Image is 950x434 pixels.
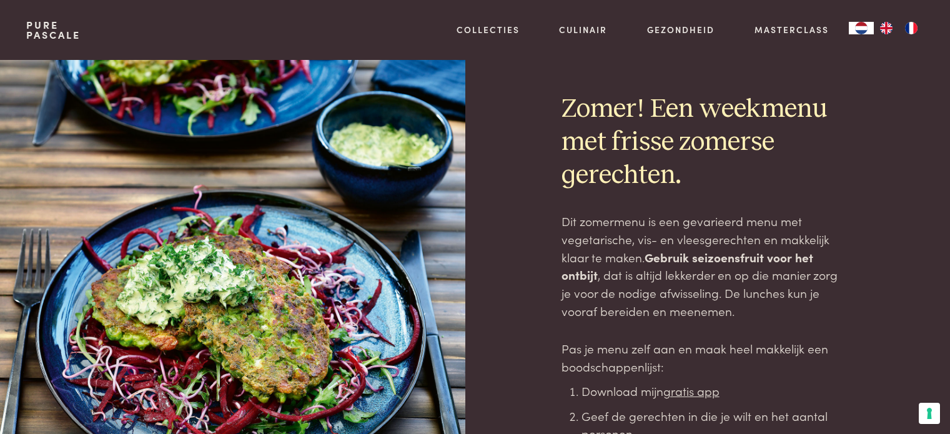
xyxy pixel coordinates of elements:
[581,382,848,400] li: Download mijn
[559,23,607,36] a: Culinair
[849,22,874,34] a: NL
[919,403,940,424] button: Uw voorkeuren voor toestemming voor trackingtechnologieën
[899,22,924,34] a: FR
[755,23,829,36] a: Masterclass
[562,93,848,192] h2: Zomer! Een weekmenu met frisse zomerse gerechten.
[562,340,848,375] p: Pas je menu zelf aan en maak heel makkelijk een boodschappenlijst:
[562,249,813,284] strong: Gebruik seizoensfruit voor het ontbijt
[874,22,899,34] a: EN
[457,23,520,36] a: Collecties
[647,23,715,36] a: Gezondheid
[849,22,874,34] div: Language
[663,382,720,399] a: gratis app
[849,22,924,34] aside: Language selected: Nederlands
[874,22,924,34] ul: Language list
[26,20,81,40] a: PurePascale
[562,212,848,320] p: Dit zomermenu is een gevarieerd menu met vegetarische, vis- en vleesgerechten en makkelijk klaar ...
